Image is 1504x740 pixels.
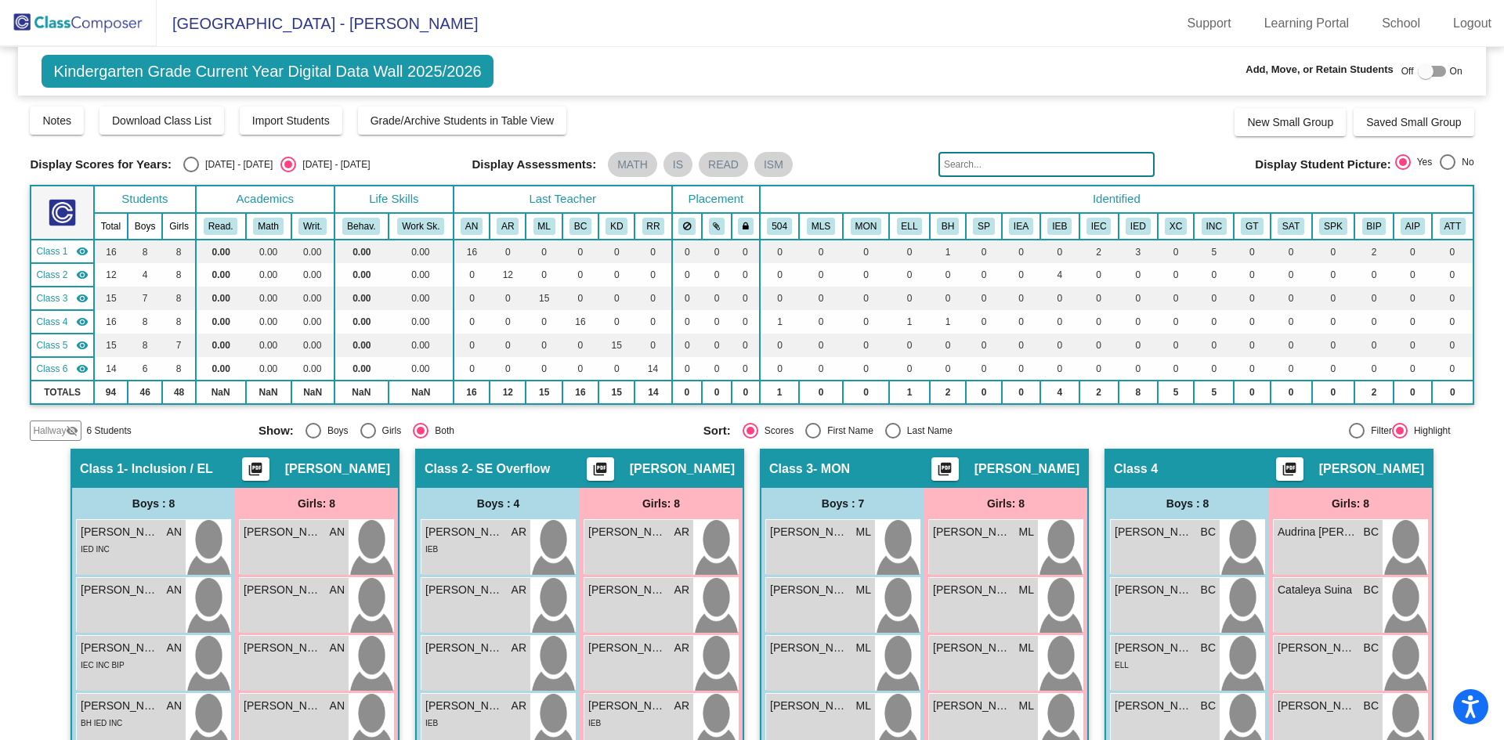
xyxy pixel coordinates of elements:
td: 15 [94,334,128,357]
td: 0 [732,263,760,287]
td: 0 [1119,334,1158,357]
td: 0.00 [246,240,291,263]
div: [DATE] - [DATE] [296,157,370,171]
td: 8 [162,240,195,263]
span: Add, Move, or Retain Students [1245,62,1394,78]
th: Bridget Curley [562,213,598,240]
td: 0 [966,263,1002,287]
mat-chip: MATH [608,152,657,177]
td: 0.00 [196,263,246,287]
button: Work Sk. [397,218,444,235]
td: 0 [634,240,671,263]
td: Ali Nava - Inclusion / EL [31,240,94,263]
td: 7 [128,287,163,310]
th: Behavior Intervention Plan [1354,213,1393,240]
td: 0 [1354,287,1393,310]
td: 8 [162,263,195,287]
span: On [1450,64,1462,78]
td: 0 [1394,334,1432,357]
td: 0.00 [196,240,246,263]
button: Print Students Details [242,457,269,481]
mat-icon: picture_as_pdf [246,461,265,483]
td: 0 [1271,334,1312,357]
td: 0 [1079,263,1119,287]
td: 0.00 [389,334,454,357]
td: 0 [1394,310,1432,334]
td: 0 [454,310,490,334]
td: 0.00 [196,287,246,310]
button: Print Students Details [1276,457,1303,481]
td: 0 [598,287,634,310]
button: Writ. [298,218,327,235]
td: 4 [1040,263,1079,287]
th: Kaitlyn Denton [598,213,634,240]
button: Grade/Archive Students in Table View [358,106,567,135]
th: Life Skills [334,186,454,213]
td: 16 [94,240,128,263]
button: BH [937,218,959,235]
button: MLS [807,218,835,235]
td: 0 [598,263,634,287]
td: 0 [1119,310,1158,334]
td: 0 [490,287,526,310]
mat-icon: visibility [76,245,89,258]
td: 0.00 [334,263,389,287]
td: 0 [1432,334,1473,357]
span: Grade/Archive Students in Table View [371,114,555,127]
td: 0.00 [291,240,334,263]
th: Gifted and Talented [1234,213,1270,240]
td: 0 [672,310,703,334]
th: Marissa Lucero [526,213,562,240]
td: 0 [799,310,843,334]
td: 0.00 [196,334,246,357]
td: 1 [760,310,799,334]
td: 0 [760,334,799,357]
th: IEP Speech Only [966,213,1002,240]
td: 0 [843,287,889,310]
span: Off [1401,64,1414,78]
td: 0 [843,334,889,357]
td: 0 [1158,287,1194,310]
th: Ali Nava [454,213,490,240]
span: Display Student Picture: [1255,157,1390,171]
th: Keep with teacher [732,213,760,240]
td: 1 [930,310,966,334]
td: 0 [672,240,703,263]
td: 3 [1119,240,1158,263]
td: 0 [1234,334,1270,357]
td: 0 [526,263,562,287]
td: 0 [1271,287,1312,310]
td: 0 [702,334,732,357]
th: IEP - A [1002,213,1040,240]
th: Keep away students [672,213,703,240]
td: 0 [1119,287,1158,310]
td: 0 [1040,287,1079,310]
td: 0 [843,240,889,263]
td: 0 [1271,240,1312,263]
mat-icon: visibility [76,269,89,281]
button: Behav. [342,218,380,235]
td: 0 [1194,310,1234,334]
th: Frequent Redirection [930,213,966,240]
td: 0.00 [389,287,454,310]
mat-icon: visibility [76,339,89,352]
th: IEP - D [1119,213,1158,240]
td: 0 [634,334,671,357]
td: 0 [562,263,598,287]
th: Girls [162,213,195,240]
td: 0 [490,334,526,357]
td: 0 [1312,287,1355,310]
td: 0 [760,263,799,287]
td: 0 [1312,310,1355,334]
td: 0 [1040,310,1079,334]
button: INC [1202,218,1227,235]
td: 0 [1354,263,1393,287]
td: Bridget Curley - No Class Name [31,310,94,334]
td: 0 [454,263,490,287]
button: GT [1241,218,1263,235]
div: [DATE] - [DATE] [199,157,273,171]
th: Identified [760,186,1473,213]
button: ELL [897,218,923,235]
td: 16 [94,310,128,334]
button: IEA [1009,218,1033,235]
